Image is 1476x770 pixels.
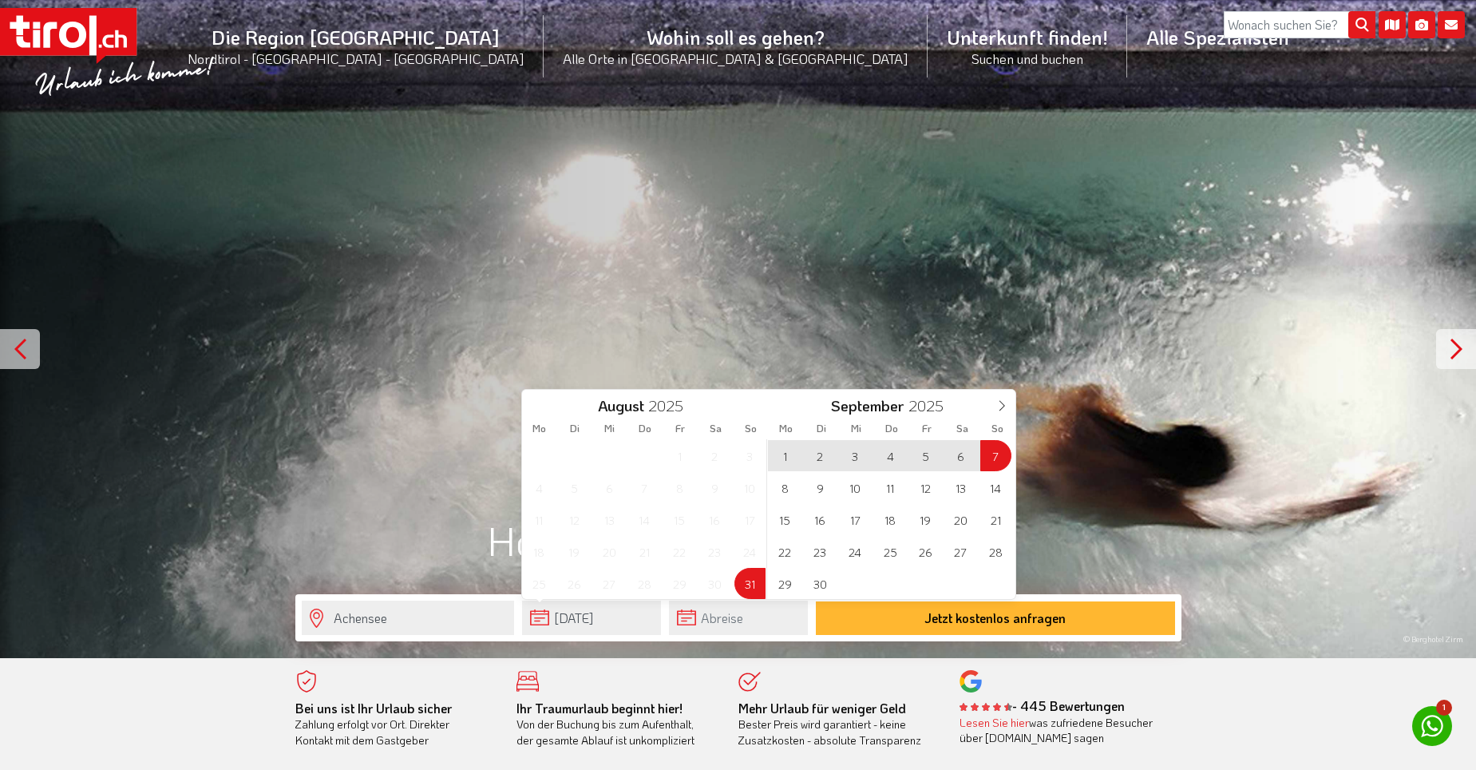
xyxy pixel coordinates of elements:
span: September 16, 2025 [805,504,836,535]
span: August 12, 2025 [559,504,590,535]
span: August 3, 2025 [734,440,766,471]
span: Mo [769,423,804,434]
a: Wohin soll es gehen?Alle Orte in [GEOGRAPHIC_DATA] & [GEOGRAPHIC_DATA] [544,7,928,85]
span: September 13, 2025 [945,472,976,503]
span: August 7, 2025 [629,472,660,503]
span: August 9, 2025 [699,472,730,503]
input: Year [904,395,956,415]
span: September 4, 2025 [875,440,906,471]
span: August 21, 2025 [629,536,660,567]
span: September 30, 2025 [805,568,836,599]
span: September [831,399,904,414]
a: Die Region [GEOGRAPHIC_DATA]Nordtirol - [GEOGRAPHIC_DATA] - [GEOGRAPHIC_DATA] [168,7,544,85]
div: Von der Buchung bis zum Aufenthalt, der gesamte Ablauf ist unkompliziert [516,701,714,748]
span: August 10, 2025 [734,472,766,503]
span: Di [557,423,592,434]
span: August 15, 2025 [664,504,695,535]
span: September 27, 2025 [945,536,976,567]
span: September 28, 2025 [980,536,1011,567]
span: August 6, 2025 [594,472,625,503]
span: August [598,399,644,414]
span: Mi [592,423,627,434]
span: September 29, 2025 [770,568,801,599]
input: Abreise [669,601,808,635]
span: August 25, 2025 [524,568,555,599]
span: Mi [839,423,874,434]
span: September 14, 2025 [980,472,1011,503]
span: August 11, 2025 [524,504,555,535]
span: Do [627,423,663,434]
span: September 9, 2025 [805,472,836,503]
span: September 6, 2025 [945,440,976,471]
span: August 19, 2025 [559,536,590,567]
span: September 17, 2025 [840,504,871,535]
span: August 14, 2025 [629,504,660,535]
a: 1 [1412,706,1452,746]
input: Wonach suchen Sie? [1224,11,1375,38]
span: August 16, 2025 [699,504,730,535]
span: August 17, 2025 [734,504,766,535]
span: August 20, 2025 [594,536,625,567]
span: August 28, 2025 [629,568,660,599]
span: So [733,423,768,434]
span: September 20, 2025 [945,504,976,535]
input: Wo soll's hingehen? [302,601,514,635]
span: September 8, 2025 [770,472,801,503]
span: September 19, 2025 [910,504,941,535]
b: Bei uns ist Ihr Urlaub sicher [295,700,452,716]
span: September 18, 2025 [875,504,906,535]
i: Kontakt [1438,11,1465,38]
span: September 23, 2025 [805,536,836,567]
span: Mo [522,423,557,434]
i: Karte öffnen [1379,11,1406,38]
b: Ihr Traumurlaub beginnt hier! [516,700,683,716]
input: Anreise [522,601,661,635]
span: August 22, 2025 [664,536,695,567]
small: Suchen und buchen [947,50,1108,67]
span: September 2, 2025 [805,440,836,471]
span: Sa [944,423,979,434]
span: September 7, 2025 [980,440,1011,471]
b: Mehr Urlaub für weniger Geld [738,700,906,716]
span: Do [874,423,909,434]
a: Alle Spezialisten [1127,7,1308,67]
span: August 13, 2025 [594,504,625,535]
b: - 445 Bewertungen [960,697,1125,714]
span: August 5, 2025 [559,472,590,503]
i: Fotogalerie [1408,11,1435,38]
span: September 1, 2025 [770,440,801,471]
button: Jetzt kostenlos anfragen [816,601,1175,635]
span: 1 [1436,700,1452,716]
span: August 1, 2025 [664,440,695,471]
a: Lesen Sie hier [960,715,1029,730]
span: So [979,423,1015,434]
div: Zahlung erfolgt vor Ort. Direkter Kontakt mit dem Gastgeber [295,701,493,748]
span: August 23, 2025 [699,536,730,567]
span: August 2, 2025 [699,440,730,471]
span: September 21, 2025 [980,504,1011,535]
span: Fr [909,423,944,434]
span: August 29, 2025 [664,568,695,599]
small: Alle Orte in [GEOGRAPHIC_DATA] & [GEOGRAPHIC_DATA] [563,50,908,67]
span: August 8, 2025 [664,472,695,503]
span: September 11, 2025 [875,472,906,503]
span: September 3, 2025 [840,440,871,471]
input: Year [644,395,697,415]
span: September 25, 2025 [875,536,906,567]
span: September 12, 2025 [910,472,941,503]
a: Unterkunft finden!Suchen und buchen [928,7,1127,85]
div: Bester Preis wird garantiert - keine Zusatzkosten - absolute Transparenz [738,701,936,748]
h1: Hotels mit Pool am Achensee [295,518,1181,562]
span: September 26, 2025 [910,536,941,567]
span: Sa [698,423,733,434]
span: August 27, 2025 [594,568,625,599]
span: September 24, 2025 [840,536,871,567]
span: September 5, 2025 [910,440,941,471]
span: September 22, 2025 [770,536,801,567]
div: was zufriedene Besucher über [DOMAIN_NAME] sagen [960,715,1157,746]
small: Nordtirol - [GEOGRAPHIC_DATA] - [GEOGRAPHIC_DATA] [188,50,524,67]
span: August 26, 2025 [559,568,590,599]
span: Fr [663,423,698,434]
span: Di [804,423,839,434]
span: August 18, 2025 [524,536,555,567]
